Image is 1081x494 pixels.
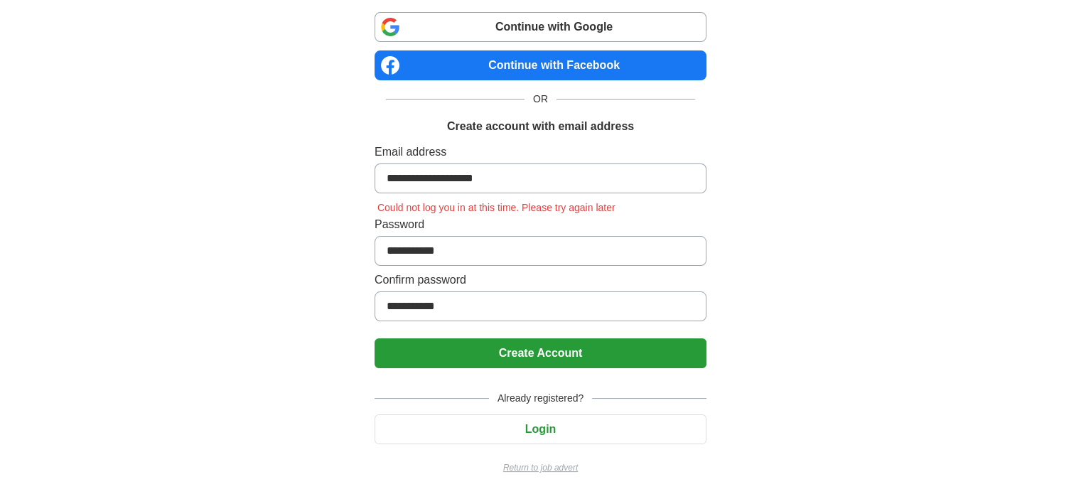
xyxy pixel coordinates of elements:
label: Password [375,216,706,233]
a: Return to job advert [375,461,706,474]
button: Create Account [375,338,706,368]
h1: Create account with email address [447,118,634,135]
label: Email address [375,144,706,161]
span: Could not log you in at this time. Please try again later [375,202,618,213]
button: Login [375,414,706,444]
a: Continue with Google [375,12,706,42]
span: OR [525,92,556,107]
a: Login [375,423,706,435]
a: Continue with Facebook [375,50,706,80]
label: Confirm password [375,272,706,289]
span: Already registered? [489,391,592,406]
